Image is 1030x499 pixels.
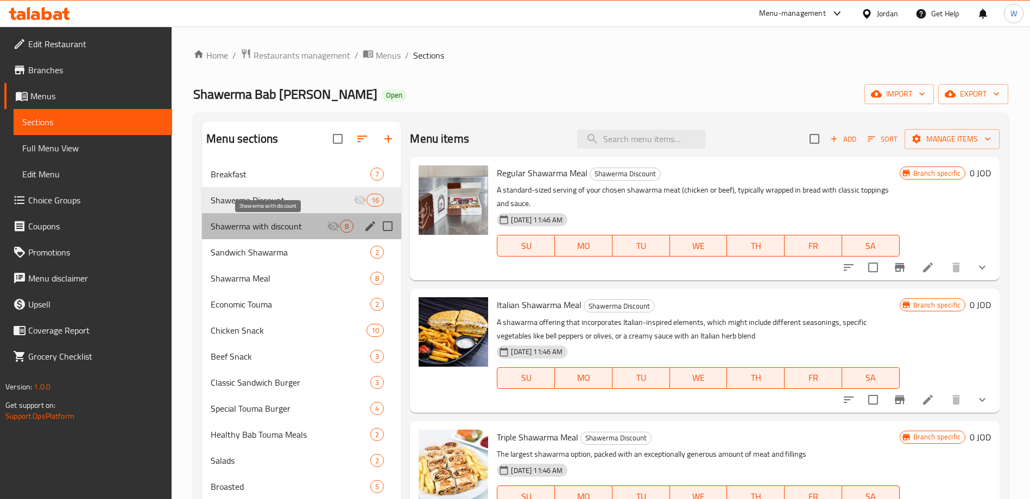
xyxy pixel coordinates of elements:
span: TH [731,370,780,386]
button: Branch-specific-item [887,387,913,413]
span: 7 [371,169,383,180]
div: Jordan [877,8,898,20]
span: TU [617,370,666,386]
span: WE [674,238,723,254]
h2: Menu items [410,131,469,147]
span: Full Menu View [22,142,163,155]
button: FR [785,367,842,389]
div: Classic Sandwich Burger3 [202,369,401,395]
div: items [366,324,384,337]
a: Promotions [4,239,172,265]
div: items [370,246,384,259]
span: Coverage Report [28,324,163,337]
div: Menu-management [759,7,826,20]
a: Edit Restaurant [4,31,172,57]
img: Triple Shawarma Meal [419,430,488,499]
span: Shawerma Discount [581,432,651,444]
svg: Inactive section [327,220,340,233]
button: Add [826,131,861,148]
button: WE [670,235,728,257]
div: Shawerma Discount16 [202,187,401,213]
div: items [370,350,384,363]
button: edit [362,218,378,234]
a: Branches [4,57,172,83]
a: Edit menu item [921,393,934,406]
a: Sections [14,109,172,135]
span: Grocery Checklist [28,350,163,363]
a: Menus [4,83,172,109]
div: items [340,220,353,233]
span: Shawarma Meal [211,272,370,285]
a: Coupons [4,213,172,239]
div: items [370,376,384,389]
button: SU [497,367,555,389]
span: Special Touma Burger [211,402,370,415]
span: Menus [376,49,401,62]
button: Sort [865,131,900,148]
button: sort-choices [836,254,862,280]
button: show more [969,254,995,280]
div: Shawerma Discount [590,168,661,181]
div: Shawerma Discount [584,299,655,312]
span: Sandwich Shawarma [211,246,370,259]
div: items [370,480,384,493]
span: Branch specific [909,432,965,442]
span: 3 [371,351,383,362]
span: WE [674,370,723,386]
div: Shawerma Discount [580,432,652,445]
div: Economic Touma2 [202,291,401,317]
span: SU [502,238,551,254]
div: Salads2 [202,447,401,474]
span: 4 [371,404,383,414]
span: Shawerma Discount [584,300,654,312]
span: 2 [371,247,383,258]
div: Broasted [211,480,370,493]
span: 2 [371,299,383,310]
span: MO [559,370,608,386]
div: items [370,168,384,181]
span: [DATE] 11:46 AM [507,347,567,357]
div: items [370,454,384,467]
span: Beef Snack [211,350,370,363]
a: Choice Groups [4,187,172,213]
span: Shawerma Discount [211,194,353,207]
span: Coupons [28,220,163,233]
span: [DATE] 11:46 AM [507,465,567,476]
button: TH [727,367,785,389]
svg: Inactive section [353,194,366,207]
div: Chicken Snack [211,324,366,337]
span: Branch specific [909,300,965,310]
button: Manage items [905,129,1000,149]
span: Select section [803,127,826,150]
a: Menus [363,48,401,62]
span: Shawerma with discount [211,220,327,233]
li: / [232,49,236,62]
button: TU [612,235,670,257]
span: Salads [211,454,370,467]
span: Upsell [28,298,163,311]
div: items [370,272,384,285]
span: Manage items [913,132,991,146]
span: Select to update [862,256,884,279]
a: Upsell [4,291,172,317]
span: Edit Restaurant [28,37,163,50]
span: Select to update [862,388,884,411]
h6: 0 JOD [970,430,991,445]
div: Classic Sandwich Burger [211,376,370,389]
span: export [947,87,1000,101]
button: MO [555,367,612,389]
button: show more [969,387,995,413]
span: [DATE] 11:46 AM [507,215,567,225]
a: Edit Menu [14,161,172,187]
button: TH [727,235,785,257]
span: Economic Touma [211,298,370,311]
a: Menu disclaimer [4,265,172,291]
li: / [405,49,409,62]
a: Coverage Report [4,317,172,343]
span: 8 [371,273,383,284]
button: SA [842,235,900,257]
span: SA [846,370,895,386]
